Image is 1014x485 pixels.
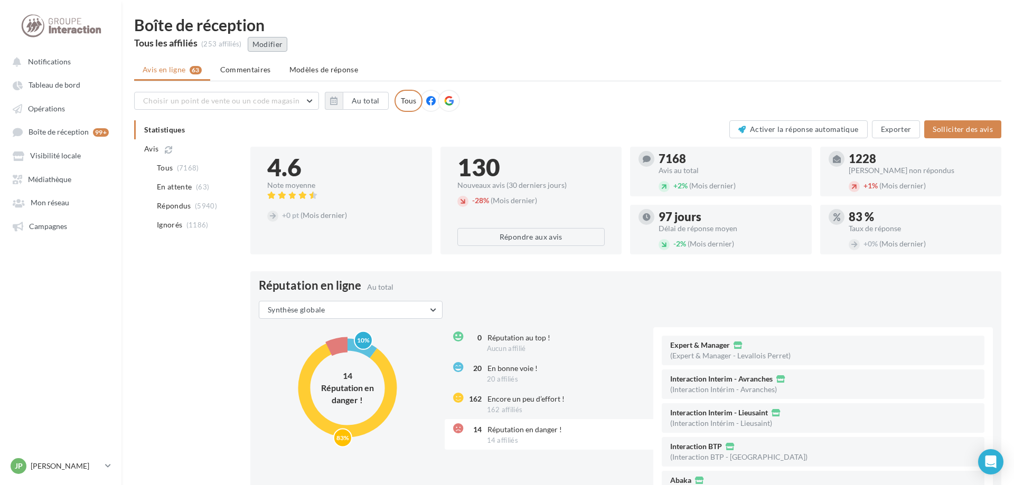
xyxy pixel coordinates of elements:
[849,167,993,174] div: [PERSON_NAME] non répondus
[144,144,158,154] span: Avis
[849,225,993,232] div: Taux de réponse
[863,239,868,248] span: +
[659,167,803,174] div: Avis au total
[487,344,526,353] span: Aucun affilié
[134,92,319,110] button: Choisir un point de vente ou un code magasin
[863,181,868,190] span: +
[6,146,115,165] a: Visibilité locale
[220,65,271,74] span: Commentaires
[134,17,1001,33] div: Boîte de réception
[6,169,115,188] a: Médiathèque
[673,239,676,248] span: -
[367,282,393,291] span: Au total
[6,216,115,235] a: Campagnes
[469,424,482,435] div: 14
[157,163,173,173] span: Tous
[28,57,71,66] span: Notifications
[457,182,605,189] div: Nouveaux avis (30 derniers jours)
[487,394,565,403] span: Encore un peu d’effort !
[879,181,926,190] span: (Mois dernier)
[325,92,389,110] button: Au total
[289,65,358,74] span: Modèles de réponse
[673,181,678,190] span: +
[673,239,686,248] span: 2%
[196,183,209,191] span: (63)
[487,405,523,414] span: 162 affiliés
[93,128,109,137] div: 99+
[670,341,730,349] span: Expert & Manager
[6,52,111,71] button: Notifications
[259,280,361,291] span: Réputation en ligne
[457,228,605,246] button: Répondre aux avis
[134,38,198,47] div: Tous les affiliés
[879,239,926,248] span: (Mois dernier)
[357,336,370,344] text: 10%
[487,425,562,434] span: Réputation en danger !
[670,375,773,383] span: Interaction Interim - Avranches
[268,305,325,314] span: Synthèse globale
[31,198,69,207] span: Mon réseau
[157,201,191,211] span: Répondus
[670,409,768,416] span: Interaction Interim - Lieusaint
[688,239,734,248] span: (Mois dernier)
[670,453,808,461] div: (Interaction BTP - [GEOGRAPHIC_DATA])
[978,449,1003,474] div: Open Intercom Messenger
[6,193,115,212] a: Mon réseau
[30,151,81,160] span: Visibilité locale
[143,96,299,105] span: Choisir un point de vente ou un code magasin
[8,456,113,476] a: JP [PERSON_NAME]
[659,153,803,165] div: 7168
[6,75,115,94] a: Tableau de bord
[670,352,791,359] div: (Expert & Manager - Levallois Perret)
[729,120,868,138] button: Activer la réponse automatique
[849,153,993,165] div: 1228
[472,196,489,205] span: 28%
[177,164,199,172] span: (7168)
[248,37,288,52] button: Modifier
[469,394,482,404] div: 162
[487,333,550,342] span: Réputation au top !
[487,436,519,444] span: 14 affiliés
[491,196,537,205] span: (Mois dernier)
[469,332,482,343] div: 0
[863,239,878,248] span: 0%
[267,182,415,189] div: Note moyenne
[336,433,349,441] text: 83%
[849,211,993,223] div: 83 %
[29,128,89,137] span: Boîte de réception
[670,443,722,450] span: Interaction BTP
[689,181,736,190] span: (Mois dernier)
[6,99,115,118] a: Opérations
[343,92,389,110] button: Au total
[673,181,688,190] span: 2%
[659,211,803,223] div: 97 jours
[157,220,182,230] span: Ignorés
[31,461,101,471] p: [PERSON_NAME]
[487,364,538,373] span: En bonne voie !
[28,175,71,184] span: Médiathèque
[201,40,242,49] div: (253 affiliés)
[15,461,23,471] span: JP
[457,155,605,179] div: 130
[28,104,65,113] span: Opérations
[670,477,691,484] span: Abaka
[316,382,379,406] div: Réputation en danger !
[301,211,347,220] span: (Mois dernier)
[469,363,482,374] div: 20
[487,375,519,383] span: 20 affiliés
[157,182,192,192] span: En attente
[395,90,422,112] div: Tous
[29,81,80,90] span: Tableau de bord
[472,196,475,205] span: -
[863,181,878,190] span: 1%
[670,386,777,393] div: (Interaction Intérim - Avranches)
[259,301,443,319] button: Synthèse globale
[316,370,379,382] div: 14
[924,120,1001,138] button: Solliciter des avis
[267,155,415,179] div: 4.6
[282,211,299,220] span: 0 pt
[186,221,209,229] span: (1186)
[195,202,217,210] span: (5940)
[6,122,115,141] a: Boîte de réception 99+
